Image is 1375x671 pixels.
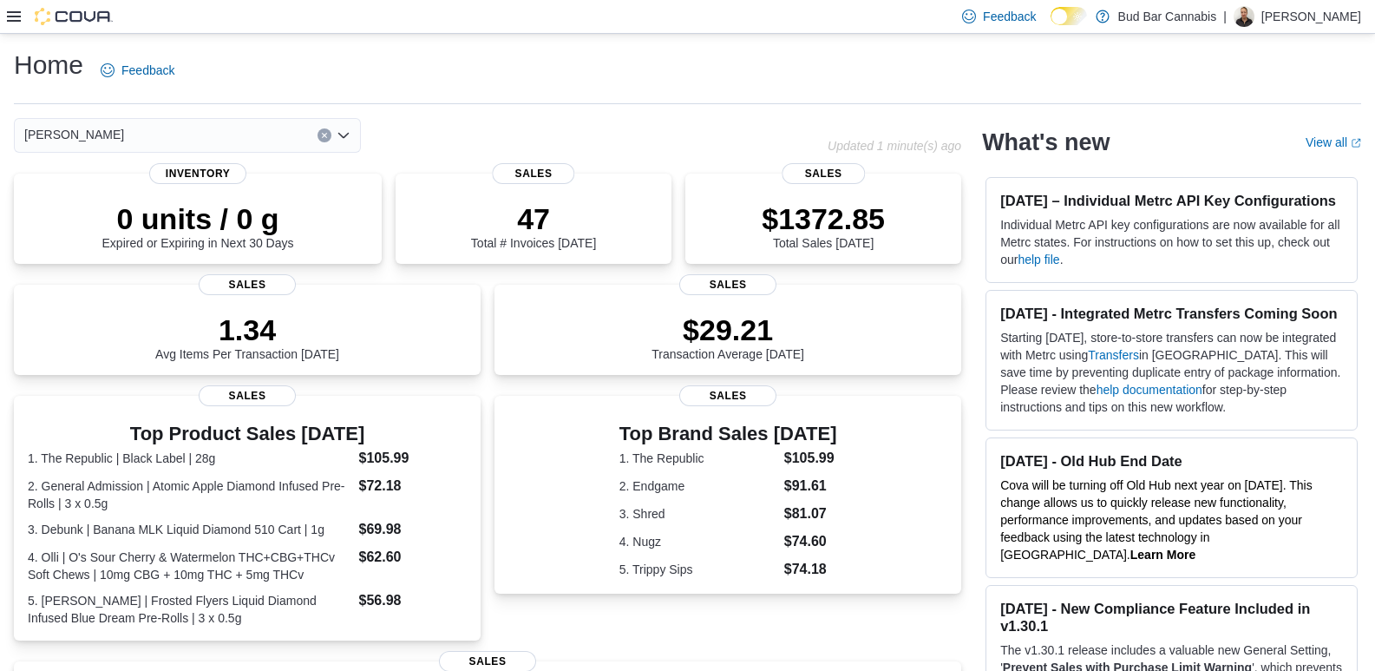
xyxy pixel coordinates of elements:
[155,312,339,347] p: 1.34
[1306,135,1361,149] a: View allExternal link
[1000,329,1343,416] p: Starting [DATE], store-to-store transfers can now be integrated with Metrc using in [GEOGRAPHIC_D...
[35,8,113,25] img: Cova
[359,476,468,497] dd: $72.18
[359,547,468,568] dd: $62.60
[651,312,804,361] div: Transaction Average [DATE]
[784,503,837,524] dd: $81.07
[14,48,83,82] h1: Home
[1051,25,1051,26] span: Dark Mode
[102,201,294,250] div: Expired or Expiring in Next 30 Days
[619,477,777,495] dt: 2. Endgame
[784,476,837,497] dd: $91.61
[28,450,352,467] dt: 1. The Republic | Black Label | 28g
[149,163,246,184] span: Inventory
[784,531,837,552] dd: $74.60
[619,505,777,523] dt: 3. Shred
[155,312,339,361] div: Avg Items Per Transaction [DATE]
[619,561,777,578] dt: 5. Trippy Sips
[318,128,331,142] button: Clear input
[199,274,296,295] span: Sales
[1118,6,1217,27] p: Bud Bar Cannabis
[28,549,352,583] dt: 4. Olli | O's Sour Cherry & Watermelon THC+CBG+THCv Soft Chews | 10mg CBG + 10mg THC + 5mg THCv
[828,139,961,153] p: Updated 1 minute(s) ago
[471,201,596,236] p: 47
[762,201,885,236] p: $1372.85
[471,201,596,250] div: Total # Invoices [DATE]
[492,163,574,184] span: Sales
[619,424,837,444] h3: Top Brand Sales [DATE]
[1000,216,1343,268] p: Individual Metrc API key configurations are now available for all Metrc states. For instructions ...
[1000,600,1343,635] h3: [DATE] - New Compliance Feature Included in v1.30.1
[1261,6,1361,27] p: [PERSON_NAME]
[1000,452,1343,470] h3: [DATE] - Old Hub End Date
[28,592,352,627] dt: 5. [PERSON_NAME] | Frosted Flyers Liquid Diamond Infused Blue Dream Pre-Rolls | 3 x 0.5g
[762,201,885,250] div: Total Sales [DATE]
[199,385,296,406] span: Sales
[1097,383,1202,397] a: help documentation
[1130,548,1195,562] a: Learn More
[784,559,837,580] dd: $74.18
[102,201,294,236] p: 0 units / 0 g
[1000,478,1313,562] span: Cova will be turning off Old Hub next year on [DATE]. This change allows us to quickly release ne...
[782,163,864,184] span: Sales
[359,590,468,611] dd: $56.98
[337,128,350,142] button: Open list of options
[121,62,174,79] span: Feedback
[28,424,467,444] h3: Top Product Sales [DATE]
[28,477,352,512] dt: 2. General Admission | Atomic Apple Diamond Infused Pre-Rolls | 3 x 0.5g
[1051,7,1087,25] input: Dark Mode
[983,8,1036,25] span: Feedback
[982,128,1110,156] h2: What's new
[1088,348,1139,362] a: Transfers
[94,53,181,88] a: Feedback
[1351,138,1361,148] svg: External link
[1223,6,1227,27] p: |
[359,448,468,469] dd: $105.99
[619,533,777,550] dt: 4. Nugz
[1000,192,1343,209] h3: [DATE] – Individual Metrc API Key Configurations
[1234,6,1254,27] div: Stephanie M
[24,124,124,145] span: [PERSON_NAME]
[619,450,777,467] dt: 1. The Republic
[784,448,837,469] dd: $105.99
[28,521,352,538] dt: 3. Debunk | Banana MLK Liquid Diamond 510 Cart | 1g
[1018,253,1059,266] a: help file
[679,385,776,406] span: Sales
[1000,305,1343,322] h3: [DATE] - Integrated Metrc Transfers Coming Soon
[651,312,804,347] p: $29.21
[359,519,468,540] dd: $69.98
[679,274,776,295] span: Sales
